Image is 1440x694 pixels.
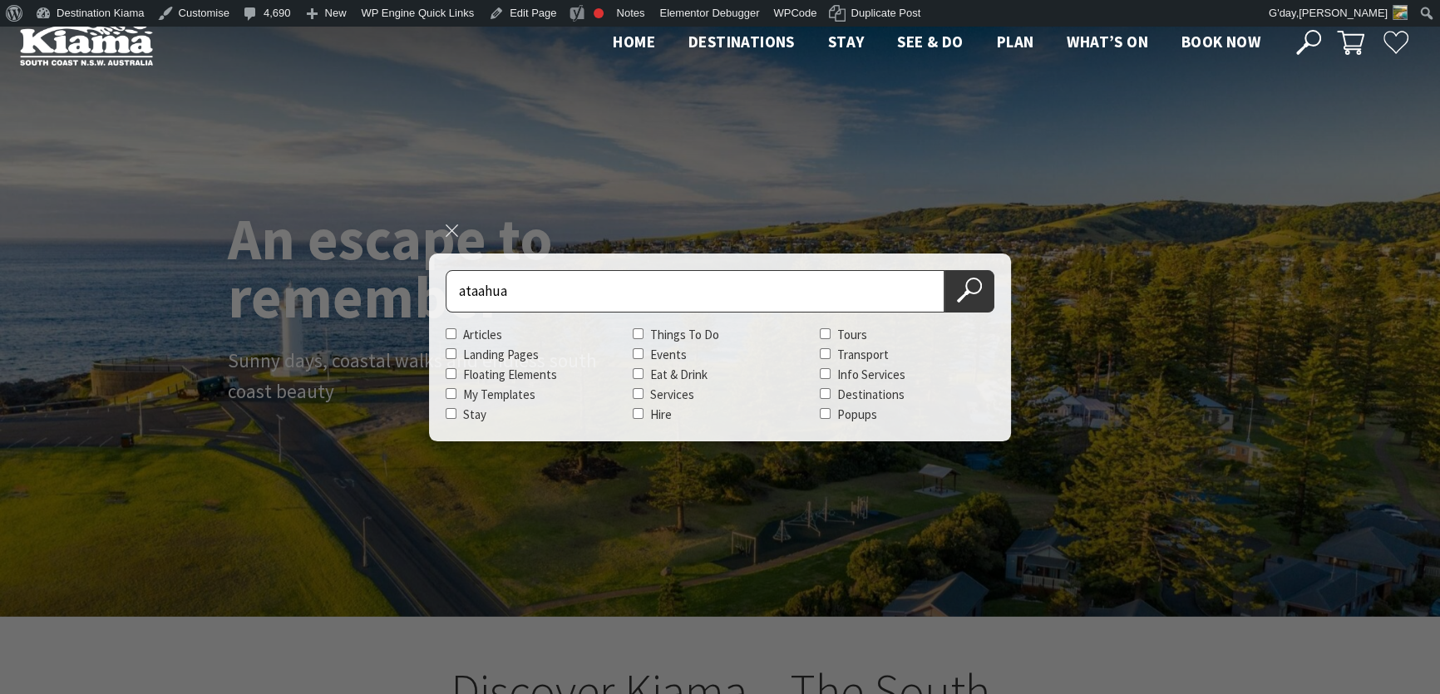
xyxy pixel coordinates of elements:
nav: Main Menu [596,29,1277,57]
label: My Templates [463,386,535,402]
label: Events [650,347,687,362]
input: Search for: [446,270,944,313]
label: Articles [463,327,502,342]
label: Floating Elements [463,367,557,382]
label: Landing Pages [463,347,539,362]
label: Info Services [837,367,905,382]
label: Tours [837,327,867,342]
label: Popups [837,406,877,422]
label: Stay [463,406,486,422]
label: Services [650,386,694,402]
label: Transport [837,347,889,362]
label: Things To Do [650,327,719,342]
label: Destinations [837,386,905,402]
label: Hire [650,406,672,422]
label: Eat & Drink [650,367,708,382]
